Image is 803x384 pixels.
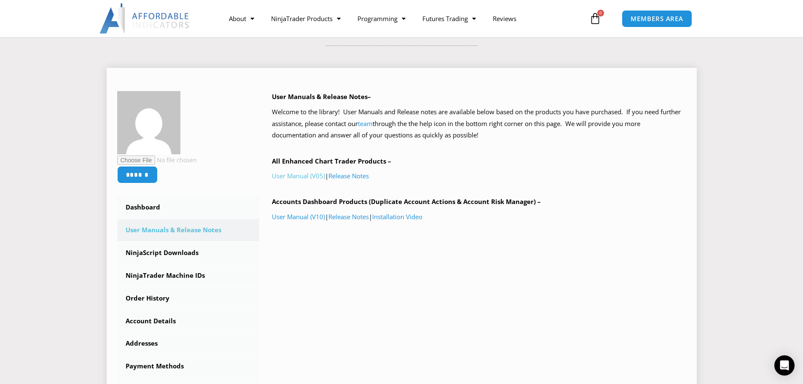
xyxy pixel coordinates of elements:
a: Payment Methods [117,355,260,377]
a: Installation Video [372,212,422,221]
a: Release Notes [328,212,369,221]
a: team [358,119,373,128]
b: Accounts Dashboard Products (Duplicate Account Actions & Account Risk Manager) – [272,197,541,206]
a: Account Details [117,310,260,332]
a: NinjaScript Downloads [117,242,260,264]
a: Order History [117,287,260,309]
a: MEMBERS AREA [622,10,692,27]
p: | | [272,211,686,223]
span: MEMBERS AREA [631,16,683,22]
img: f73c1220bb1998506d243c4b562d5551b9646361ef0b1249c33b56effcacdb9d [117,91,180,154]
a: User Manuals & Release Notes [117,219,260,241]
div: Open Intercom Messenger [774,355,795,376]
b: All Enhanced Chart Trader Products – [272,157,391,165]
a: Addresses [117,333,260,354]
p: | [272,170,686,182]
a: Dashboard [117,196,260,218]
nav: Menu [220,9,587,28]
img: LogoAI | Affordable Indicators – NinjaTrader [99,3,190,34]
p: Welcome to the library! User Manuals and Release notes are available below based on the products ... [272,106,686,142]
a: NinjaTrader Machine IDs [117,265,260,287]
a: About [220,9,263,28]
a: User Manual (V10) [272,212,325,221]
b: User Manuals & Release Notes– [272,92,371,101]
a: NinjaTrader Products [263,9,349,28]
a: Programming [349,9,414,28]
span: 0 [597,10,604,16]
a: Reviews [484,9,525,28]
a: Futures Trading [414,9,484,28]
a: Release Notes [328,172,369,180]
a: 0 [577,6,614,31]
a: User Manual (V05) [272,172,325,180]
